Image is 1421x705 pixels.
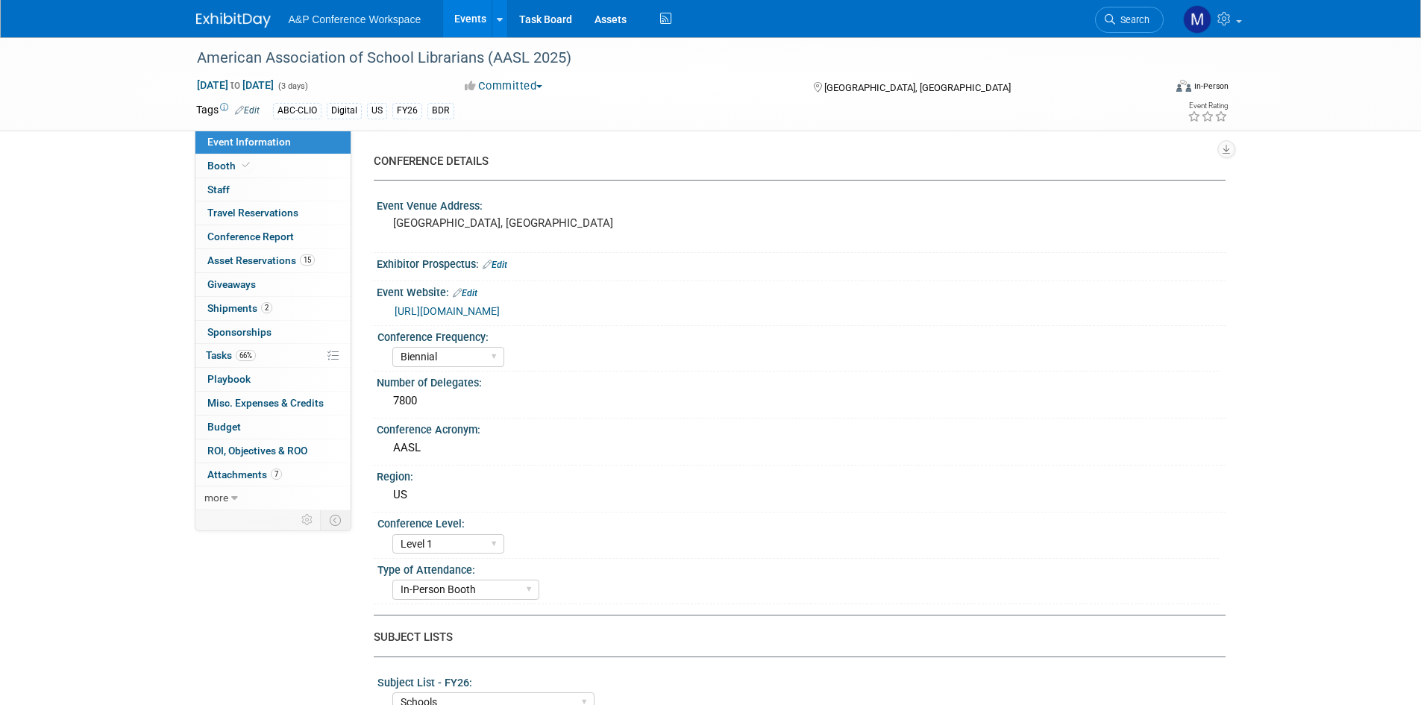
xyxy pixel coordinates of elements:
div: FY26 [392,103,422,119]
div: In-Person [1193,81,1229,92]
div: Type of Attendance: [377,559,1219,577]
a: Asset Reservations15 [195,249,351,272]
div: Event Venue Address: [377,195,1226,213]
td: Tags [196,102,260,119]
span: Staff [207,184,230,195]
div: Conference Level: [377,513,1219,531]
div: Conference Acronym: [377,419,1226,437]
span: Booth [207,160,253,172]
span: Budget [207,421,241,433]
span: 7 [271,469,282,480]
div: Event Format [1076,78,1229,100]
span: Shipments [207,302,272,314]
span: Tasks [206,349,256,361]
a: Tasks66% [195,344,351,367]
a: Search [1095,7,1164,33]
a: Edit [483,260,507,270]
a: [URL][DOMAIN_NAME] [395,305,500,317]
img: Format-Inperson.png [1176,80,1191,92]
a: Sponsorships [195,321,351,344]
div: US [367,103,387,119]
span: Playbook [207,373,251,385]
a: Staff [195,178,351,201]
a: Misc. Expenses & Credits [195,392,351,415]
div: AASL [388,436,1214,460]
div: 7800 [388,389,1214,413]
button: Committed [459,78,548,94]
div: American Association of School Librarians (AASL 2025) [192,45,1141,72]
div: SUBJECT LISTS [374,630,1214,645]
span: 66% [236,350,256,361]
a: Attachments7 [195,463,351,486]
span: Travel Reservations [207,207,298,219]
pre: [GEOGRAPHIC_DATA], [GEOGRAPHIC_DATA] [393,216,714,230]
img: ExhibitDay [196,13,271,28]
a: Budget [195,416,351,439]
span: Asset Reservations [207,254,315,266]
div: CONFERENCE DETAILS [374,154,1214,169]
div: Region: [377,466,1226,484]
span: to [228,79,242,91]
span: Misc. Expenses & Credits [207,397,324,409]
div: Subject List - FY26: [377,671,1219,690]
span: Attachments [207,469,282,480]
a: Event Information [195,131,351,154]
div: BDR [427,103,454,119]
div: Conference Frequency: [377,326,1219,345]
div: Exhibitor Prospectus: [377,253,1226,272]
a: ROI, Objectives & ROO [195,439,351,463]
span: 2 [261,302,272,313]
div: Number of Delegates: [377,372,1226,390]
a: Giveaways [195,273,351,296]
span: (3 days) [277,81,308,91]
span: 15 [300,254,315,266]
a: Travel Reservations [195,201,351,225]
span: more [204,492,228,504]
div: Event Rating [1188,102,1228,110]
a: Edit [453,288,477,298]
div: Digital [327,103,362,119]
span: Sponsorships [207,326,272,338]
a: Booth [195,154,351,178]
span: [GEOGRAPHIC_DATA], [GEOGRAPHIC_DATA] [824,82,1011,93]
a: Shipments2 [195,297,351,320]
i: Booth reservation complete [242,161,250,169]
span: Giveaways [207,278,256,290]
a: Playbook [195,368,351,391]
span: Event Information [207,136,291,148]
a: Conference Report [195,225,351,248]
span: Search [1115,14,1149,25]
div: ABC-CLIO [273,103,321,119]
a: more [195,486,351,510]
td: Personalize Event Tab Strip [295,510,321,530]
img: Mark Strong [1183,5,1211,34]
div: Event Website: [377,281,1226,301]
span: Conference Report [207,231,294,242]
td: Toggle Event Tabs [320,510,351,530]
span: [DATE] [DATE] [196,78,275,92]
div: US [388,483,1214,507]
a: Edit [235,105,260,116]
span: A&P Conference Workspace [289,13,421,25]
span: ROI, Objectives & ROO [207,445,307,457]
